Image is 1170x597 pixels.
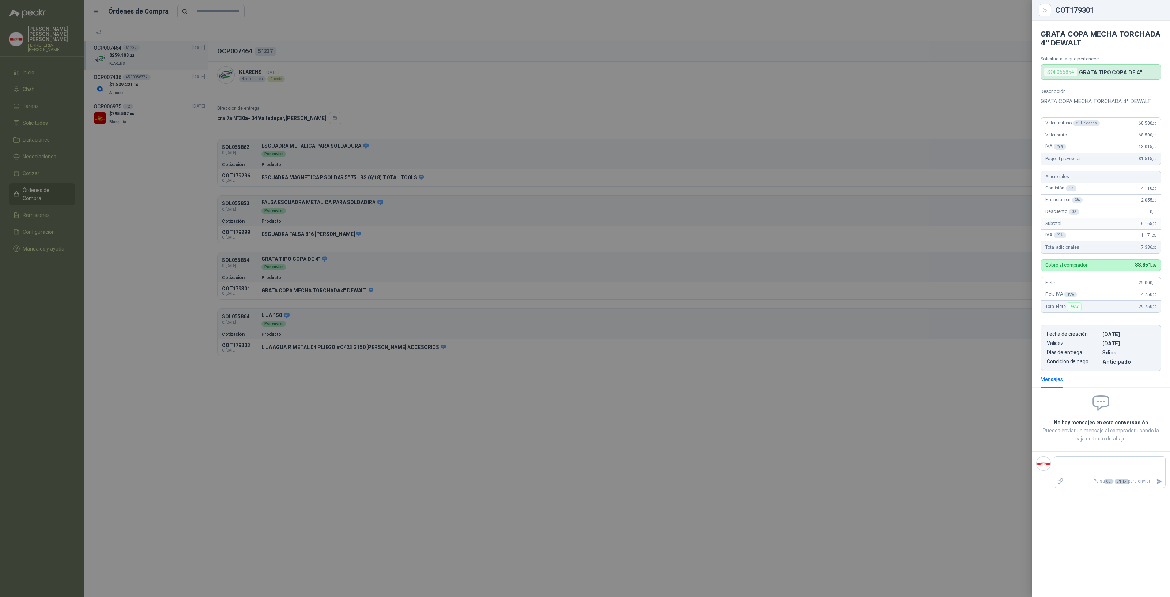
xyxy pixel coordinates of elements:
[1105,479,1113,484] span: Ctrl
[1041,97,1161,106] p: GRATA COPA MECHA TORCHADA 4" DEWALT
[1079,69,1143,75] p: GRATA TIPO COPA DE 4"
[1141,198,1156,203] span: 2.055
[1041,6,1049,15] button: Close
[1151,263,1156,268] span: ,35
[1152,133,1156,137] span: ,00
[1069,209,1079,215] div: 0 %
[1141,233,1156,238] span: 1.171
[1041,427,1161,443] p: Puedes enviar un mensaje al comprador usando la caja de texto de abajo.
[1152,281,1156,285] span: ,00
[1152,157,1156,161] span: ,00
[1067,302,1081,311] div: Flex
[1102,358,1155,365] p: Anticipado
[1072,197,1083,203] div: 3 %
[1135,262,1156,268] span: 88.851
[1152,233,1156,237] span: ,35
[1047,349,1099,356] p: Días de entrega
[1045,156,1081,161] span: Pago al proveedor
[1045,120,1100,126] span: Valor unitario
[1047,358,1099,365] p: Condición de pago
[1054,475,1067,488] label: Adjuntar archivos
[1141,186,1156,191] span: 4.110
[1045,197,1083,203] span: Financiación
[1102,349,1155,356] p: 3 dias
[1152,222,1156,226] span: ,00
[1141,221,1156,226] span: 6.165
[1139,280,1156,285] span: 25.000
[1047,340,1099,346] p: Validez
[1041,56,1161,61] p: Solicitud a la que pertenece
[1045,185,1076,191] span: Comisión
[1139,121,1156,126] span: 68.500
[1139,304,1156,309] span: 29.750
[1115,479,1128,484] span: ENTER
[1045,292,1077,297] span: Flete IVA
[1150,209,1156,214] span: 0
[1041,418,1161,427] h2: No hay mensajes en esta conversación
[1044,68,1077,76] div: SOL055854
[1041,171,1161,183] div: Adicionales
[1152,293,1156,297] span: ,00
[1152,198,1156,202] span: ,00
[1047,331,1099,337] p: Fecha de creación
[1152,187,1156,191] span: ,00
[1153,475,1165,488] button: Enviar
[1152,210,1156,214] span: ,00
[1041,375,1063,383] div: Mensajes
[1041,30,1161,47] h4: GRATA COPA MECHA TORCHADA 4" DEWALT
[1152,145,1156,149] span: ,00
[1037,457,1050,470] img: Company Logo
[1073,120,1100,126] div: x 1 Unidades
[1045,221,1061,226] span: Subtotal
[1152,121,1156,125] span: ,00
[1045,209,1079,215] span: Descuento
[1054,232,1067,238] div: 19 %
[1141,292,1156,297] span: 4.750
[1141,245,1156,250] span: 7.336
[1045,280,1055,285] span: Flete
[1064,292,1077,297] div: 19 %
[1139,156,1156,161] span: 81.515
[1055,7,1161,14] div: COT179301
[1102,340,1155,346] p: [DATE]
[1041,89,1161,94] p: Descripción
[1066,185,1076,191] div: 6 %
[1045,144,1066,150] span: IVA
[1139,132,1156,138] span: 68.500
[1045,302,1083,311] span: Total Flete
[1067,475,1154,488] p: Pulsa + para enviar
[1152,245,1156,249] span: ,35
[1152,305,1156,309] span: ,00
[1054,144,1067,150] div: 19 %
[1045,132,1067,138] span: Valor bruto
[1045,263,1087,267] p: Cobro al comprador
[1045,232,1066,238] span: IVA
[1102,331,1155,337] p: [DATE]
[1139,144,1156,149] span: 13.015
[1041,241,1161,253] div: Total adicionales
